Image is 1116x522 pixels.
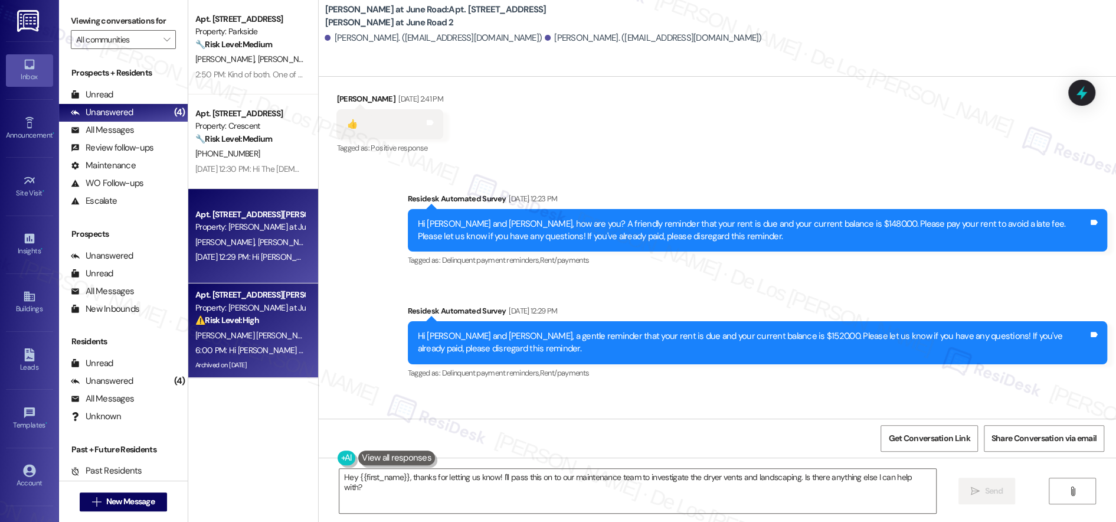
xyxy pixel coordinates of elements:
div: Property: [PERSON_NAME] at June Road [195,221,305,233]
strong: ⚠️ Risk Level: High [195,315,259,325]
div: Tagged as: [336,139,443,156]
div: (4) [171,103,188,122]
div: Residents [59,335,188,348]
button: Share Conversation via email [984,425,1104,452]
img: ResiDesk Logo [17,10,41,32]
span: Share Conversation via email [991,432,1097,445]
a: Account [6,461,53,492]
span: New Message [106,495,155,508]
div: [DATE] 12:30 PM: Hi The [DEMOGRAPHIC_DATA][PERSON_NAME], a gentle reminder that your rent is due ... [195,164,1018,174]
div: WO Follow-ups [71,177,143,190]
div: Property: [PERSON_NAME] at June Road [195,302,305,314]
span: Rent/payments [540,255,590,265]
div: Unread [71,357,113,370]
a: Templates • [6,403,53,435]
div: Prospects [59,228,188,240]
div: Tagged as: [408,252,1107,269]
div: Past Residents [71,465,142,477]
span: [PERSON_NAME] [195,54,258,64]
span: • [42,187,44,195]
div: [DATE] 12:23 PM [506,193,557,205]
span: • [45,419,47,428]
a: Insights • [6,229,53,260]
div: All Messages [71,285,134,298]
a: Inbox [6,54,53,86]
div: Unread [71,267,113,280]
span: • [41,245,42,253]
div: Property: Parkside [195,25,305,38]
i:  [92,497,101,507]
textarea: Hey {{first_name}}, thanks for letting us know! I'll pass this on to our maintenance team to inve... [339,469,936,513]
div: [DATE] 12:29 PM [506,305,557,317]
div: Unknown [71,410,121,423]
span: Positive response [371,143,427,153]
div: Residesk Automated Survey [408,193,1107,209]
div: [DATE] at 1:24 AM [466,417,522,429]
div: All Messages [71,124,134,136]
strong: 🔧 Risk Level: Medium [195,133,272,144]
label: Viewing conversations for [71,12,176,30]
div: [PERSON_NAME]. ([EMAIL_ADDRESS][DOMAIN_NAME]) [325,32,542,44]
span: [PERSON_NAME] [PERSON_NAME] [195,330,319,341]
div: Residesk Automated Survey [408,305,1107,321]
span: Send [984,485,1003,497]
div: Review follow-ups [71,142,153,154]
span: Rent/payments [540,368,590,378]
div: [DATE] 12:29 PM: Hi [PERSON_NAME] and [PERSON_NAME], a gentle reminder that your rent is due and ... [195,252,1000,262]
div: Unread [71,89,113,101]
button: Get Conversation Link [881,425,977,452]
span: [PERSON_NAME] [195,237,258,247]
strong: 🔧 Risk Level: Medium [195,39,272,50]
i:  [971,487,980,496]
span: [PERSON_NAME] [258,237,317,247]
div: [PERSON_NAME] [336,93,443,109]
button: Send [958,478,1016,504]
div: Maintenance [71,159,136,172]
div: Prospects + Residents [59,67,188,79]
span: • [53,129,54,138]
input: All communities [76,30,157,49]
div: (4) [171,372,188,390]
div: New Inbounds [71,303,139,315]
div: Apt. [STREET_ADDRESS][PERSON_NAME] at June Road 2 [195,208,305,221]
div: Apt. [STREET_ADDRESS] [195,13,305,25]
div: Hi [PERSON_NAME] and [PERSON_NAME], a gentle reminder that your rent is due and your current bala... [418,330,1088,355]
div: Collections Status [402,417,465,429]
div: [DATE] 2:41 PM [395,93,443,105]
div: Hi [PERSON_NAME] and [PERSON_NAME], how are you? A friendly reminder that your rent is due and yo... [418,218,1088,243]
span: Delinquent payment reminders , [441,255,539,265]
div: Tagged as: [408,364,1107,381]
div: Apt. [STREET_ADDRESS][PERSON_NAME] [195,289,305,301]
div: Unanswered [71,375,133,387]
div: All Messages [71,393,134,405]
div: 👍 [346,118,357,130]
a: Leads [6,345,53,377]
span: [PERSON_NAME] [258,54,317,64]
div: Unanswered [71,250,133,262]
a: Site Visit • [6,171,53,203]
div: Past + Future Residents [59,443,188,456]
button: New Message [80,492,167,511]
div: [PERSON_NAME]. ([EMAIL_ADDRESS][DOMAIN_NAME]) [545,32,762,44]
div: Escalate [71,195,117,207]
a: Buildings [6,286,53,318]
div: Archived on [DATE] [194,358,306,373]
span: [PHONE_NUMBER] [195,148,260,159]
span: Get Conversation Link [888,432,970,445]
i:  [1068,487,1077,496]
div: 6:00 PM: Hi [PERSON_NAME] and [PERSON_NAME], thanks for reaching out! I can certainly help with y... [195,345,924,355]
div: Property: Crescent [195,120,305,132]
div: Unanswered [71,106,133,119]
i:  [163,35,170,44]
span: Delinquent payment reminders , [441,368,539,378]
div: Apt. [STREET_ADDRESS] [195,107,305,120]
b: [PERSON_NAME] at June Road: Apt. [STREET_ADDRESS][PERSON_NAME] at June Road 2 [325,4,561,29]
